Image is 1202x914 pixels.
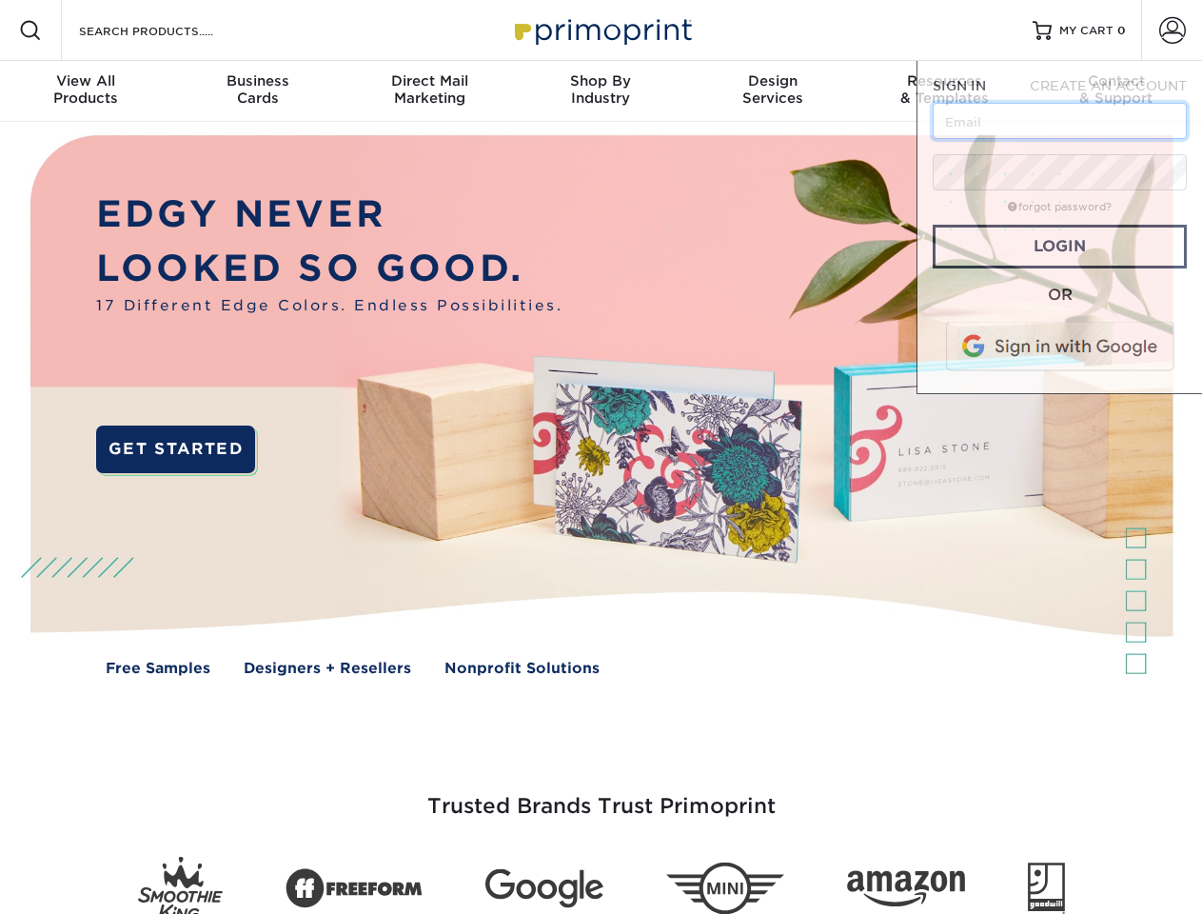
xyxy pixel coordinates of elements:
img: Amazon [847,871,965,907]
a: Direct MailMarketing [344,61,515,122]
img: Primoprint [506,10,697,50]
a: Resources& Templates [858,61,1030,122]
span: 17 Different Edge Colors. Endless Possibilities. [96,295,562,317]
a: BusinessCards [171,61,343,122]
a: forgot password? [1008,201,1112,213]
div: Marketing [344,72,515,107]
a: Nonprofit Solutions [444,658,600,680]
span: Resources [858,72,1030,89]
span: Design [687,72,858,89]
a: Shop ByIndustry [515,61,686,122]
img: Google [485,869,603,908]
span: Direct Mail [344,72,515,89]
p: EDGY NEVER [96,188,562,242]
span: Business [171,72,343,89]
div: OR [933,284,1187,307]
a: Login [933,225,1187,268]
a: Free Samples [106,658,210,680]
span: CREATE AN ACCOUNT [1030,78,1187,93]
input: Email [933,103,1187,139]
div: & Templates [858,72,1030,107]
img: Goodwill [1028,863,1065,914]
a: Designers + Resellers [244,658,411,680]
a: DesignServices [687,61,858,122]
div: Industry [515,72,686,107]
iframe: Google Customer Reviews [5,856,162,907]
div: Cards [171,72,343,107]
span: Shop By [515,72,686,89]
span: MY CART [1059,23,1113,39]
input: SEARCH PRODUCTS..... [77,19,263,42]
h3: Trusted Brands Trust Primoprint [45,748,1158,842]
span: SIGN IN [933,78,986,93]
a: GET STARTED [96,426,255,473]
p: LOOKED SO GOOD. [96,242,562,296]
span: 0 [1117,24,1126,37]
div: Services [687,72,858,107]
